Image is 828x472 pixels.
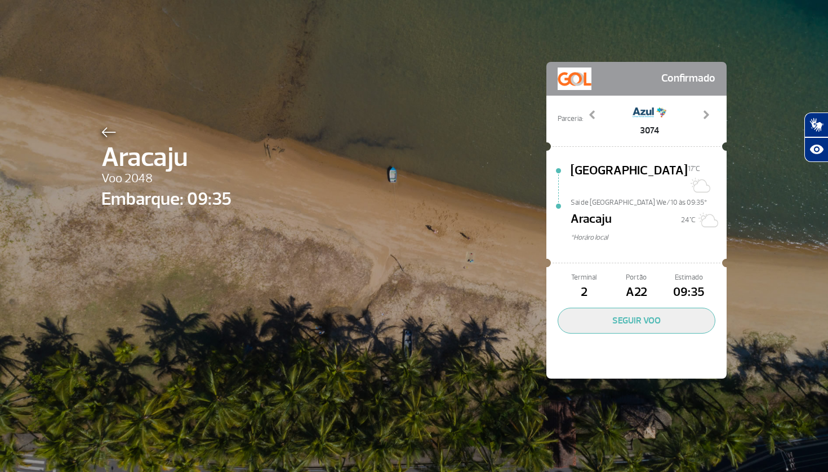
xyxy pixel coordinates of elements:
span: 24°C [681,215,696,224]
button: SEGUIR VOO [558,308,715,334]
span: Aracaju [571,210,612,232]
button: Abrir tradutor de língua de sinais. [804,113,828,137]
span: 09:35 [663,283,715,302]
span: A22 [610,283,662,302]
button: Abrir recursos assistivos. [804,137,828,162]
span: [GEOGRAPHIC_DATA] [571,161,688,197]
span: Aracaju [101,137,232,178]
span: 2 [558,283,610,302]
span: Estimado [663,272,715,283]
span: *Horáro local [571,232,727,243]
span: Portão [610,272,662,283]
span: 3074 [633,124,666,137]
span: Embarque: 09:35 [101,186,232,213]
span: Sai de [GEOGRAPHIC_DATA] We/10 às 09:35* [571,197,727,205]
div: Plugin de acessibilidade da Hand Talk. [804,113,828,162]
img: Nevoeiro [688,174,710,196]
span: Parceria: [558,114,583,124]
span: Terminal [558,272,610,283]
span: 17°C [688,164,700,173]
span: Voo 2048 [101,169,232,188]
span: Confirmado [661,68,715,90]
img: Sol com algumas nuvens [696,209,718,231]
